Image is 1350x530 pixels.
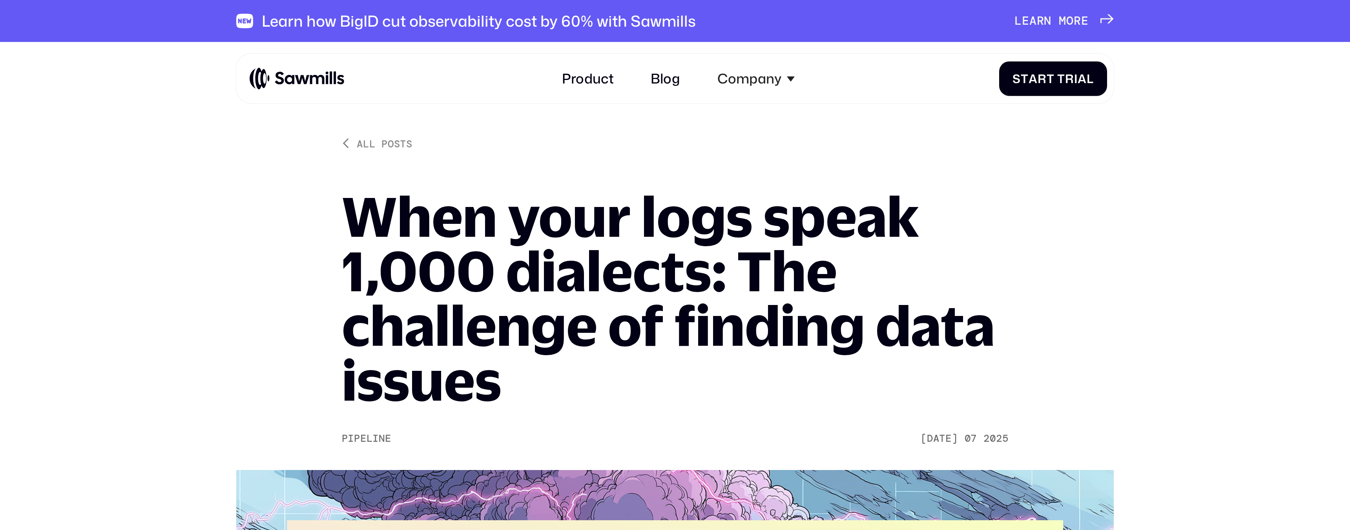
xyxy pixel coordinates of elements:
[1066,14,1074,28] span: o
[1074,14,1081,28] span: r
[717,71,782,87] div: Company
[1014,14,1114,28] a: Learnmore
[1078,71,1087,85] span: a
[357,136,412,150] div: All posts
[342,136,412,150] a: All posts
[999,61,1107,96] a: StartTrial
[1021,71,1029,85] span: t
[1022,14,1029,28] span: e
[1044,14,1051,28] span: n
[1029,71,1038,85] span: a
[1037,14,1044,28] span: r
[342,432,391,445] div: Pipeline
[1087,71,1094,85] span: l
[342,189,1009,407] h1: When your logs speak 1,000 dialects: The challenge of finding data issues
[965,432,977,445] div: 07
[983,432,1008,445] div: 2025
[1081,14,1089,28] span: e
[1047,71,1054,85] span: t
[1074,71,1078,85] span: i
[1065,71,1074,85] span: r
[1038,71,1047,85] span: r
[1029,14,1037,28] span: a
[921,432,958,445] div: [DATE]
[1012,71,1021,85] span: S
[641,60,691,97] a: Blog
[262,12,696,30] div: Learn how BigID cut observability cost by 60% with Sawmills
[707,60,805,97] div: Company
[1059,14,1066,28] span: m
[1057,71,1065,85] span: T
[552,60,624,97] a: Product
[1014,14,1022,28] span: L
